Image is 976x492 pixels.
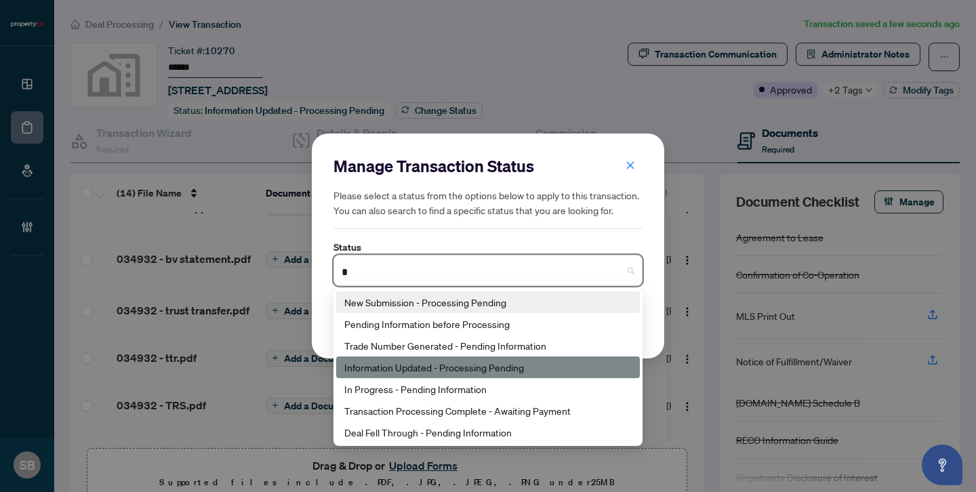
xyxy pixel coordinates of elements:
[344,425,632,440] div: Deal Fell Through - Pending Information
[336,378,640,400] div: In Progress - Pending Information
[336,356,640,378] div: Information Updated - Processing Pending
[344,403,632,418] div: Transaction Processing Complete - Awaiting Payment
[344,295,632,310] div: New Submission - Processing Pending
[344,360,632,375] div: Information Updated - Processing Pending
[344,338,632,353] div: Trade Number Generated - Pending Information
[336,313,640,335] div: Pending Information before Processing
[922,445,962,485] button: Open asap
[336,335,640,356] div: Trade Number Generated - Pending Information
[336,400,640,422] div: Transaction Processing Complete - Awaiting Payment
[333,240,643,255] label: Status
[626,161,635,170] span: close
[333,188,643,218] h5: Please select a status from the options below to apply to this transaction. You can also search t...
[336,422,640,443] div: Deal Fell Through - Pending Information
[336,291,640,313] div: New Submission - Processing Pending
[344,382,632,396] div: In Progress - Pending Information
[333,155,643,177] h2: Manage Transaction Status
[344,316,632,331] div: Pending Information before Processing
